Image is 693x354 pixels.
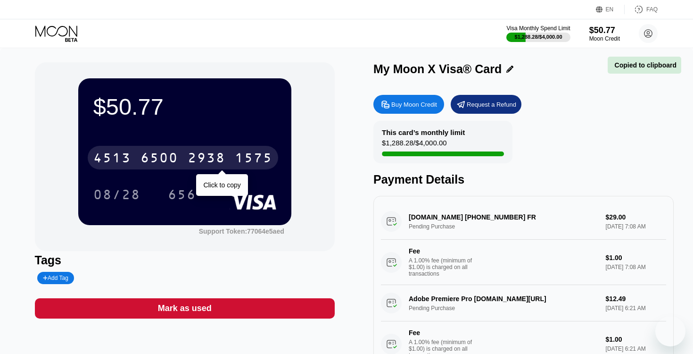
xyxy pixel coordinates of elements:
[506,25,570,42] div: Visa Monthly Spend Limit$1,288.28/$4,000.00
[506,25,570,32] div: Visa Monthly Spend Limit
[93,152,131,167] div: 4513
[589,35,620,42] div: Moon Credit
[409,257,479,277] div: A 1.00% fee (minimum of $1.00) is charged on all transactions
[382,139,447,152] div: $1,288.28 / $4,000.00
[515,34,562,40] div: $1,288.28 / $4,000.00
[589,25,620,42] div: $50.77Moon Credit
[93,93,276,120] div: $50.77
[35,298,335,319] div: Mark as used
[93,188,140,203] div: 08/28
[199,228,284,235] div: Support Token:77064e5aed
[606,336,666,343] div: $1.00
[88,146,278,169] div: 4513650029381575
[625,5,658,14] div: FAQ
[373,95,444,114] div: Buy Moon Credit
[606,264,666,270] div: [DATE] 7:08 AM
[161,183,203,206] div: 656
[37,272,74,284] div: Add Tag
[43,275,68,281] div: Add Tag
[140,152,178,167] div: 6500
[391,101,437,109] div: Buy Moon Credit
[646,6,658,13] div: FAQ
[589,25,620,35] div: $50.77
[612,61,676,69] div: Copied to clipboard
[409,329,475,337] div: Fee
[373,173,674,186] div: Payment Details
[86,183,148,206] div: 08/28
[188,152,225,167] div: 2938
[655,316,685,346] iframe: Button to launch messaging window
[606,254,666,261] div: $1.00
[409,247,475,255] div: Fee
[596,5,625,14] div: EN
[606,346,666,352] div: [DATE] 6:21 AM
[467,101,516,109] div: Request a Refund
[373,62,502,76] div: My Moon X Visa® Card
[203,181,240,189] div: Click to copy
[235,152,272,167] div: 1575
[158,303,212,314] div: Mark as used
[168,188,196,203] div: 656
[451,95,521,114] div: Request a Refund
[382,128,465,136] div: This card’s monthly limit
[606,6,614,13] div: EN
[199,228,284,235] div: Support Token: 77064e5aed
[381,240,666,285] div: FeeA 1.00% fee (minimum of $1.00) is charged on all transactions$1.00[DATE] 7:08 AM
[35,253,335,267] div: Tags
